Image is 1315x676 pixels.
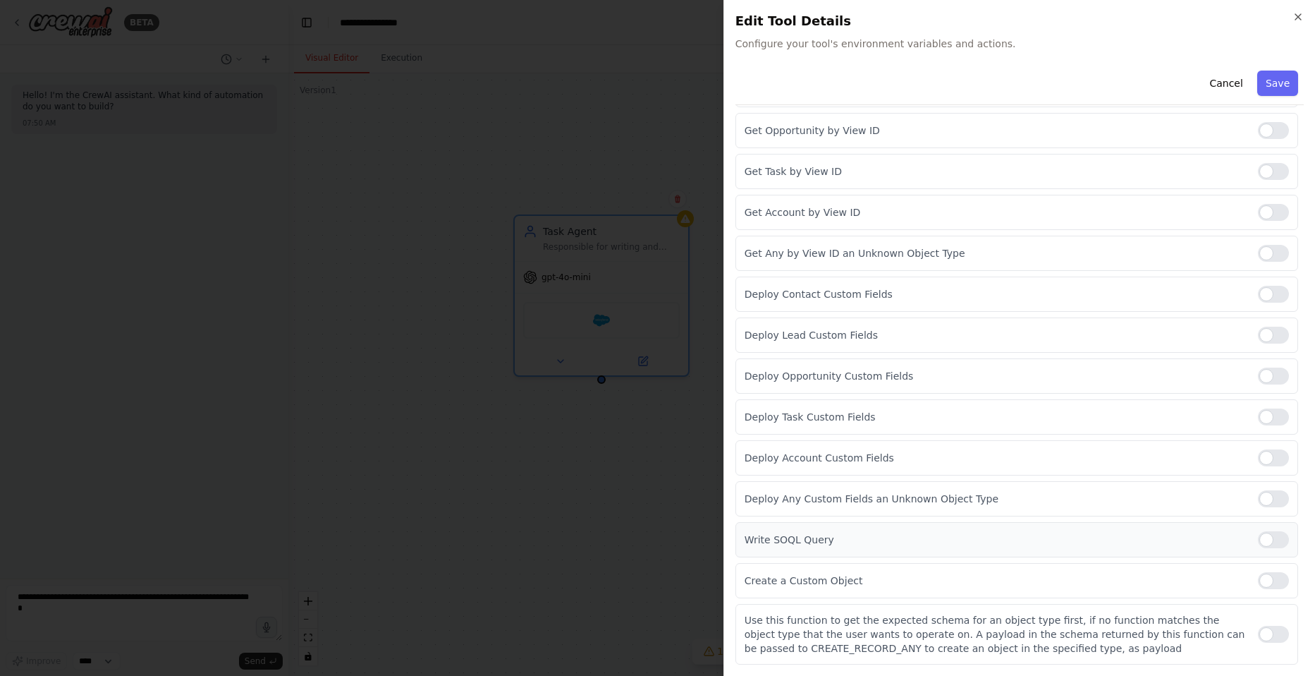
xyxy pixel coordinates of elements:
p: Deploy Lead Custom Fields [745,328,1247,342]
p: Get Account by View ID [745,205,1247,219]
p: Use this function to get the expected schema for an object type first, if no function matches the... [745,613,1247,656]
span: Configure your tool's environment variables and actions. [735,37,1304,51]
p: Deploy Account Custom Fields [745,451,1247,465]
p: Get Any by View ID an Unknown Object Type [745,246,1247,260]
p: Deploy Task Custom Fields [745,410,1247,424]
h2: Edit Tool Details [735,11,1304,31]
p: Write SOQL Query [745,533,1247,547]
p: Deploy Contact Custom Fields [745,287,1247,301]
button: Cancel [1201,71,1251,96]
p: Deploy Any Custom Fields an Unknown Object Type [745,492,1247,506]
p: Get Opportunity by View ID [745,123,1247,138]
p: Deploy Opportunity Custom Fields [745,369,1247,383]
p: Get Task by View ID [745,164,1247,179]
p: Create a Custom Object [745,574,1247,588]
button: Save [1257,71,1298,96]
